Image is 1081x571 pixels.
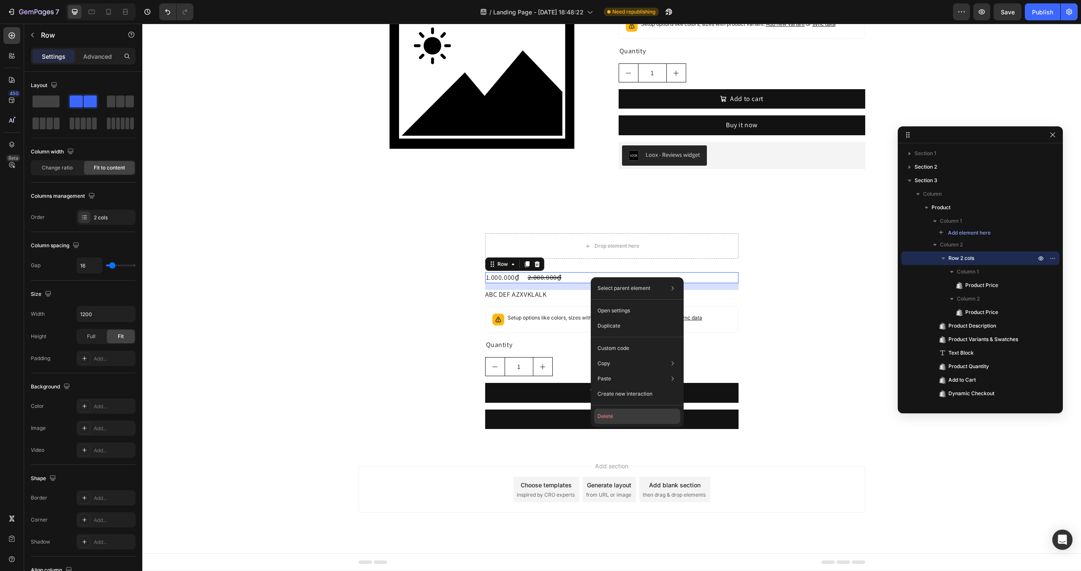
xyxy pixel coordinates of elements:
div: Column width [31,146,76,158]
div: Column spacing [31,240,81,251]
div: Image [31,424,46,432]
span: Column [923,190,942,198]
div: Row [353,237,367,244]
button: decrement [343,334,362,352]
div: ABC DEF AZXVKLALK [343,266,596,276]
div: Columns management [31,191,97,202]
div: Padding [31,355,50,362]
p: Select parent element [598,284,650,292]
span: / [489,8,492,16]
span: Section 2 [915,163,937,171]
span: Text Block [948,349,974,357]
span: Add new variant [490,291,529,297]
button: Add to cart [476,66,723,85]
div: Width [31,310,45,318]
div: 2 cols [94,214,133,221]
span: Section 1 [915,149,936,158]
div: Add blank section [507,457,558,466]
input: Auto [77,258,102,273]
div: Corner [31,516,48,524]
span: inspired by CRO experts [375,467,432,475]
iframe: Design area [142,24,1081,571]
span: Product Price [965,281,998,290]
span: Product Quantity [948,362,989,371]
button: Publish [1025,3,1060,20]
span: Save [1001,8,1015,16]
div: Video [31,446,44,454]
input: quantity [496,40,524,58]
div: Drop element here [452,219,497,226]
p: Advanced [83,52,112,61]
div: Height [31,333,46,340]
div: Border [31,494,47,502]
div: Add to cart [588,71,621,80]
button: Loox - Reviews widget [480,122,565,142]
button: Buy it now [343,386,596,405]
button: decrement [477,40,496,58]
div: Generate layout [445,457,489,466]
span: then drag & drop elements [500,467,563,475]
div: Quantity [476,22,723,33]
button: Buy it now [476,92,723,111]
button: Delete [594,409,680,424]
p: Open settings [598,307,630,314]
button: increment [391,334,410,352]
div: Color [31,402,44,410]
span: from URL or image [444,467,489,475]
p: Paste [598,375,611,382]
span: sync data [537,291,560,297]
div: 1.000.000₫ [343,249,378,260]
span: Section 3 [915,176,937,185]
span: Add to Cart [948,376,976,384]
p: Duplicate [598,322,620,330]
span: or [529,291,560,297]
div: Layout [31,80,59,91]
div: Undo/Redo [159,3,193,20]
span: Column 2 [957,295,980,303]
div: 2.000.000₫ [385,249,420,260]
p: Setup options like colors, sizes with product variant. [365,290,560,298]
p: Create new interaction [598,390,652,398]
span: Change ratio [42,164,73,172]
div: Add... [94,495,133,502]
div: Shadow [31,538,50,546]
span: Fit [118,333,124,340]
span: Need republishing [612,8,655,16]
p: Settings [42,52,65,61]
div: Add... [94,516,133,524]
span: Column 2 [940,240,963,249]
div: Publish [1032,8,1053,16]
p: Copy [598,360,610,367]
div: Choose templates [378,457,429,466]
span: Product Price [965,308,998,317]
div: Add... [94,425,133,432]
div: Buy it now [584,97,615,106]
span: Column 1 [940,217,962,225]
div: Open Intercom Messenger [1052,530,1073,550]
button: 7 [3,3,63,20]
div: Size [31,289,53,300]
span: Product [932,203,951,212]
span: Add element here [948,229,991,237]
div: Gap [31,262,41,269]
span: Fit to content [94,164,125,172]
span: Landing Page - [DATE] 18:48:22 [493,8,584,16]
div: Buy it now [454,391,485,400]
div: Add... [94,355,133,363]
span: Column 1 [957,268,979,276]
button: increment [524,40,543,58]
p: Row [41,30,113,40]
span: Product Variants & Swatches [948,335,1018,344]
button: Save [994,3,1021,20]
div: Order [31,213,45,221]
input: quantity [362,334,391,352]
div: Background [31,381,72,393]
span: Row 2 cols [948,254,974,262]
div: 16 [465,270,474,276]
button: Add to cart [343,359,596,379]
span: Dynamic Checkout [948,389,994,398]
p: Custom code [598,344,629,352]
div: Beta [6,155,20,161]
div: Quantity [343,316,596,327]
div: Shape [31,473,58,484]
